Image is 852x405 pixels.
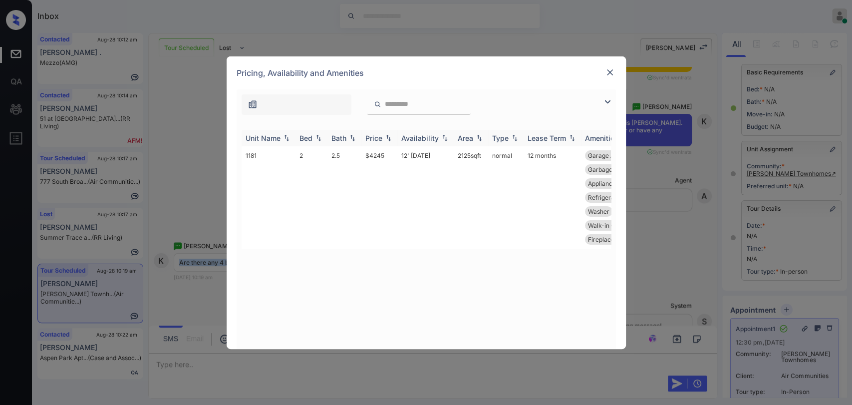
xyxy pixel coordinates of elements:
[585,134,618,142] div: Amenities
[282,134,291,141] img: sorting
[383,134,393,141] img: sorting
[601,96,613,108] img: icon-zuma
[313,134,323,141] img: sorting
[588,180,636,187] span: Appliances Stai...
[248,99,258,109] img: icon-zuma
[246,134,281,142] div: Unit Name
[397,146,454,249] td: 12' [DATE]
[227,56,626,89] div: Pricing, Availability and Amenities
[588,194,635,201] span: Refrigerator Le...
[374,100,381,109] img: icon-zuma
[588,208,609,215] span: Washer
[242,146,295,249] td: 1181
[524,146,581,249] td: 12 months
[588,152,636,159] span: Garage Attached
[361,146,397,249] td: $4245
[401,134,439,142] div: Availability
[327,146,361,249] td: 2.5
[567,134,577,141] img: sorting
[605,67,615,77] img: close
[458,134,473,142] div: Area
[347,134,357,141] img: sorting
[365,134,382,142] div: Price
[488,146,524,249] td: normal
[528,134,566,142] div: Lease Term
[588,222,629,229] span: Walk-in Closet
[331,134,346,142] div: Bath
[295,146,327,249] td: 2
[474,134,484,141] img: sorting
[588,166,640,173] span: Garbage disposa...
[440,134,450,141] img: sorting
[510,134,520,141] img: sorting
[492,134,509,142] div: Type
[299,134,312,142] div: Bed
[588,236,614,243] span: Fireplace
[454,146,488,249] td: 2125 sqft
